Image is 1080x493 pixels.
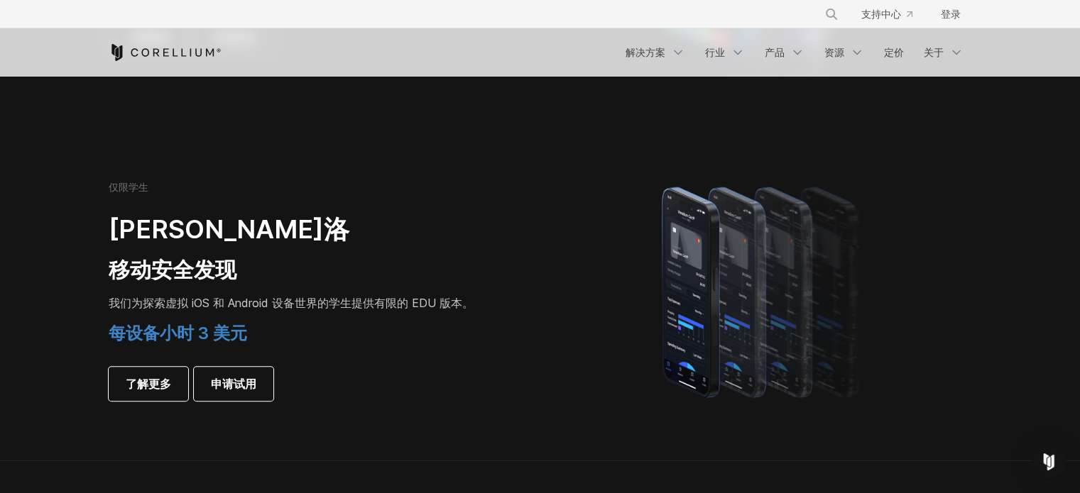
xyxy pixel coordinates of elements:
font: 解决方案 [626,46,665,58]
a: 科雷利姆之家 [109,44,222,61]
a: 申请试用 [194,367,273,401]
font: 我们为探索虚拟 iOS 和 Android 设备世界的 [109,296,329,310]
font: 定价 [884,46,904,58]
div: 导航菜单 [807,1,972,27]
font: 申请试用 [211,377,256,391]
font: 登录 [941,8,961,20]
a: 了解更多 [109,367,188,401]
font: 资源 [824,46,844,58]
div: 导航菜单 [617,40,972,65]
font: 支持中心 [861,8,901,20]
button: 搜索 [819,1,844,27]
font: 关于 [924,46,944,58]
font: 产品 [765,46,785,58]
div: Open Intercom Messenger [1032,445,1066,479]
font: 仅限学生 [109,181,148,193]
img: 四款 iPhone 机型阵容变得更加渐变和模糊 [633,167,893,415]
font: [PERSON_NAME]洛 [109,214,349,245]
font: 行业 [705,46,725,58]
font: 移动安全发现 [109,257,236,282]
font: 每设备小时 3 美元 [109,323,247,343]
font: 学生提供有限的 EDU 版本。 [329,296,474,310]
font: 了解更多 [126,377,171,391]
